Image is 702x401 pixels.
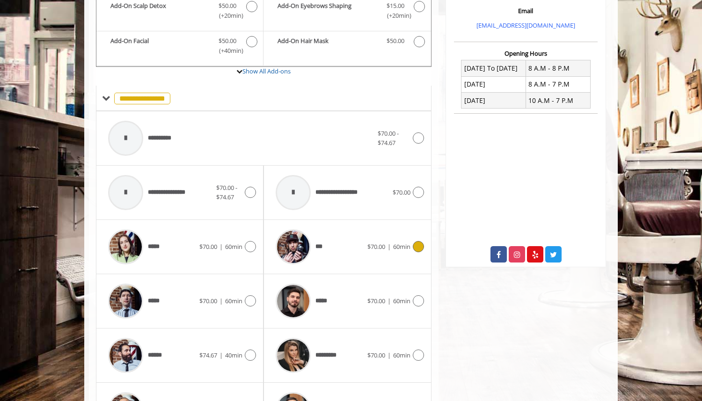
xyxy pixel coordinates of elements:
[219,297,223,305] span: |
[378,129,399,147] span: $70.00 - $74.67
[199,242,217,251] span: $70.00
[454,50,598,57] h3: Opening Hours
[219,1,236,11] span: $50.00
[101,36,258,58] label: Add-On Facial
[110,36,209,56] b: Add-On Facial
[456,7,595,14] h3: Email
[393,297,410,305] span: 60min
[388,297,391,305] span: |
[101,1,258,23] label: Add-On Scalp Detox
[388,351,391,359] span: |
[526,60,590,76] td: 8 A.M - 8 P.M
[393,188,410,197] span: $70.00
[393,242,410,251] span: 60min
[199,297,217,305] span: $70.00
[526,93,590,109] td: 10 A.M - 7 P.M
[367,351,385,359] span: $70.00
[268,36,426,50] label: Add-On Hair Mask
[387,1,404,11] span: $15.00
[214,46,241,56] span: (+40min )
[216,183,237,202] span: $70.00 - $74.67
[225,297,242,305] span: 60min
[219,242,223,251] span: |
[381,11,409,21] span: (+20min )
[393,351,410,359] span: 60min
[219,36,236,46] span: $50.00
[278,1,377,21] b: Add-On Eyebrows Shaping
[388,242,391,251] span: |
[214,11,241,21] span: (+20min )
[219,351,223,359] span: |
[461,76,526,92] td: [DATE]
[225,242,242,251] span: 60min
[526,76,590,92] td: 8 A.M - 7 P.M
[242,67,291,75] a: Show All Add-ons
[367,297,385,305] span: $70.00
[476,21,575,29] a: [EMAIL_ADDRESS][DOMAIN_NAME]
[387,36,404,46] span: $50.00
[461,93,526,109] td: [DATE]
[278,36,377,47] b: Add-On Hair Mask
[199,351,217,359] span: $74.67
[268,1,426,23] label: Add-On Eyebrows Shaping
[367,242,385,251] span: $70.00
[225,351,242,359] span: 40min
[110,1,209,21] b: Add-On Scalp Detox
[461,60,526,76] td: [DATE] To [DATE]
